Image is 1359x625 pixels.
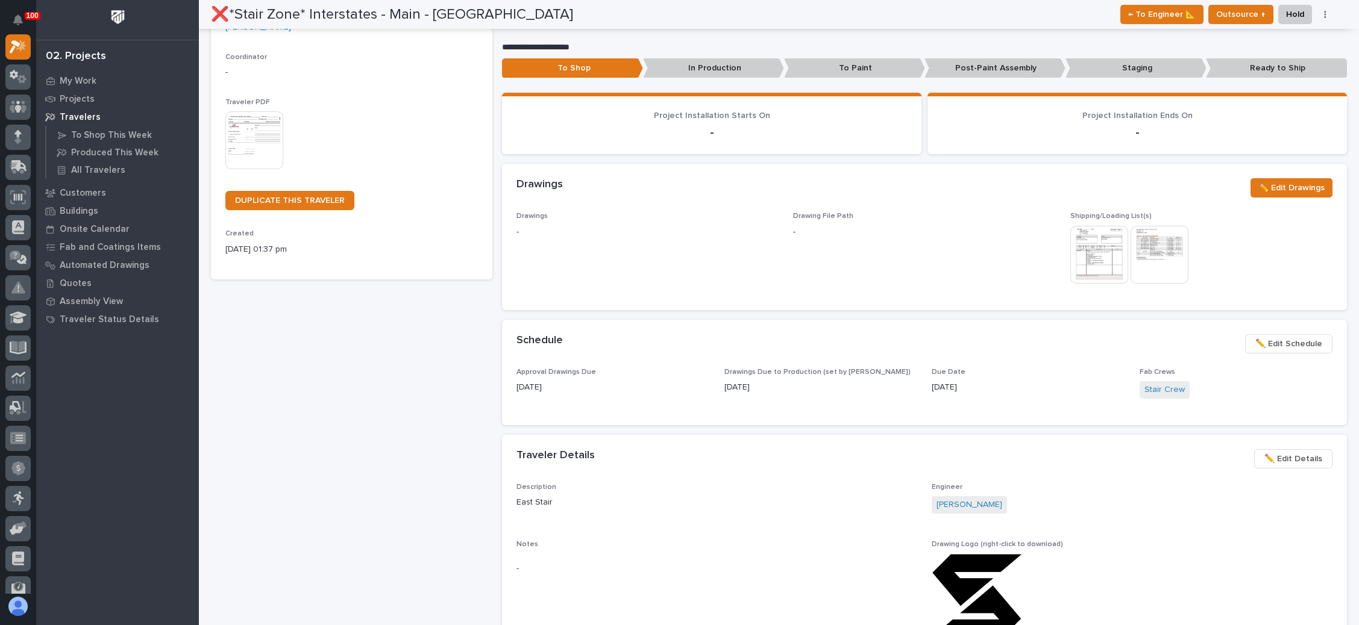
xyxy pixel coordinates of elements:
[60,76,96,87] p: My Work
[516,449,595,462] h2: Traveler Details
[932,381,1125,394] p: [DATE]
[60,260,149,271] p: Automated Drawings
[942,125,1332,140] p: -
[516,213,548,220] span: Drawings
[1206,58,1347,78] p: Ready to Ship
[5,7,31,33] button: Notifications
[516,334,563,347] h2: Schedule
[1082,111,1193,120] span: Project Installation Ends On
[225,54,267,61] span: Coordinator
[60,224,130,235] p: Onsite Calendar
[1254,449,1332,468] button: ✏️ Edit Details
[225,99,270,106] span: Traveler PDF
[5,594,31,619] button: users-avatar
[643,58,784,78] p: In Production
[211,6,573,23] h2: ❌*Stair Zone* Interstates - Main - [GEOGRAPHIC_DATA]
[60,112,101,123] p: Travelers
[516,484,556,491] span: Description
[1128,7,1196,22] span: ← To Engineer 📐
[235,196,345,205] span: DUPLICATE THIS TRAVELER
[516,541,538,548] span: Notes
[516,226,779,238] p: -
[1208,5,1273,24] button: Outsource ↑
[36,220,199,238] a: Onsite Calendar
[46,50,106,63] div: 02. Projects
[793,213,853,220] span: Drawing File Path
[60,94,95,105] p: Projects
[46,126,199,143] a: To Shop This Week
[27,11,39,20] p: 100
[1120,5,1204,24] button: ← To Engineer 📐
[1258,181,1325,195] span: ✏️ Edit Drawings
[932,541,1063,548] span: Drawing Logo (right-click to download)
[107,6,129,28] img: Workspace Logo
[46,161,199,178] a: All Travelers
[36,274,199,292] a: Quotes
[36,72,199,90] a: My Work
[60,314,159,325] p: Traveler Status Details
[1286,7,1304,22] span: Hold
[1144,384,1185,396] a: Stair Crew
[516,562,917,575] p: -
[924,58,1066,78] p: Post-Paint Assembly
[60,296,123,307] p: Assembly View
[60,242,161,253] p: Fab and Coatings Items
[516,125,907,140] p: -
[225,230,254,237] span: Created
[60,188,106,199] p: Customers
[793,226,796,238] p: -
[724,368,911,376] span: Drawings Due to Production (set by [PERSON_NAME])
[932,484,962,491] span: Engineer
[502,58,643,78] p: To Shop
[225,191,354,210] a: DUPLICATE THIS TRAVELER
[937,499,1002,511] a: [PERSON_NAME]
[516,496,917,509] p: East Stair
[784,58,925,78] p: To Paint
[1264,452,1322,466] span: ✏️ Edit Details
[1216,7,1266,22] span: Outsource ↑
[1140,368,1175,376] span: Fab Crews
[225,243,478,256] p: [DATE] 01:37 pm
[36,292,199,310] a: Assembly View
[36,310,199,328] a: Traveler Status Details
[654,111,770,120] span: Project Installation Starts On
[932,368,965,376] span: Due Date
[71,148,158,158] p: Produced This Week
[724,381,917,394] p: [DATE]
[36,238,199,256] a: Fab and Coatings Items
[1278,5,1312,24] button: Hold
[225,66,478,79] p: -
[46,144,199,161] a: Produced This Week
[1066,58,1207,78] p: Staging
[71,165,125,176] p: All Travelers
[60,206,98,217] p: Buildings
[15,14,31,34] div: Notifications100
[1251,178,1332,197] button: ✏️ Edit Drawings
[60,278,92,289] p: Quotes
[1070,213,1152,220] span: Shipping/Loading List(s)
[516,368,596,376] span: Approval Drawings Due
[36,256,199,274] a: Automated Drawings
[1245,334,1332,353] button: ✏️ Edit Schedule
[36,202,199,220] a: Buildings
[1255,337,1322,351] span: ✏️ Edit Schedule
[71,130,152,141] p: To Shop This Week
[516,381,709,394] p: [DATE]
[36,108,199,126] a: Travelers
[36,184,199,202] a: Customers
[516,178,563,191] h2: Drawings
[36,90,199,108] a: Projects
